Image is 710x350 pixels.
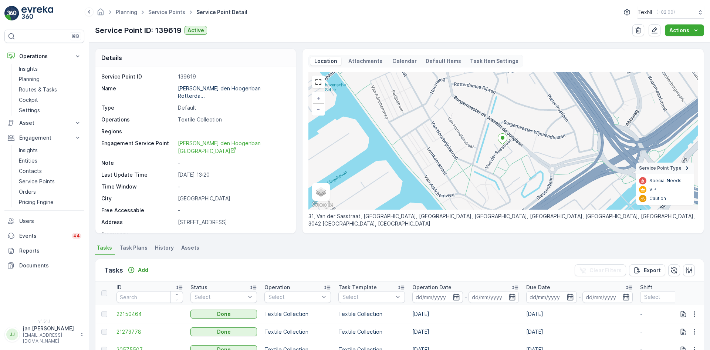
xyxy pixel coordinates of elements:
[347,57,383,65] p: Attachments
[526,291,577,303] input: dd/mm/yyyy
[16,74,84,84] a: Planning
[308,213,698,227] p: 31, Van der Sasstraat, [GEOGRAPHIC_DATA], [GEOGRAPHIC_DATA], [GEOGRAPHIC_DATA], [GEOGRAPHIC_DATA]...
[101,85,175,100] p: Name
[19,157,37,164] p: Entities
[338,310,405,318] p: Textile Collection
[264,310,331,318] p: Textile Collection
[4,319,84,323] span: v 1.51.1
[19,147,38,154] p: Insights
[4,130,84,145] button: Engagement
[4,229,84,243] a: Events44
[178,183,288,190] p: -
[4,6,19,21] img: logo
[178,73,288,80] p: 139619
[16,64,84,74] a: Insights
[101,140,175,155] p: Engagement Service Point
[4,243,84,258] a: Reports
[638,6,704,19] button: TexNL(+02:00)
[669,27,689,34] p: Actions
[178,207,288,214] p: -
[638,9,653,16] p: TexNL
[656,9,675,15] p: ( +02:00 )
[101,230,175,238] p: Frequency
[317,95,320,101] span: +
[649,196,666,201] p: Caution
[101,159,175,167] p: Note
[19,86,57,93] p: Routes & Tasks
[523,323,636,341] td: [DATE]
[101,219,175,226] p: Address
[217,310,231,318] p: Done
[181,244,199,251] span: Assets
[101,116,175,123] p: Operations
[16,187,84,197] a: Orders
[649,178,682,184] p: Special Needs
[116,9,137,15] a: Planning
[338,328,405,336] p: Textile Collection
[155,244,174,251] span: History
[310,200,335,210] a: Open this area in Google Maps (opens a new window)
[21,6,53,21] img: logo_light-DOdMpM7g.png
[342,293,393,301] p: Select
[636,163,694,174] summary: Service Point Type
[97,244,112,251] span: Tasks
[19,134,70,141] p: Engagement
[16,176,84,187] a: Service Points
[101,183,175,190] p: Time Window
[116,310,183,318] a: 22150464
[116,291,183,303] input: Search
[19,247,81,254] p: Reports
[523,305,636,323] td: [DATE]
[19,53,70,60] p: Operations
[4,258,84,273] a: Documents
[23,332,76,344] p: [EMAIL_ADDRESS][DOMAIN_NAME]
[526,284,550,291] p: Due Date
[101,195,175,202] p: City
[412,291,463,303] input: dd/mm/yyyy
[19,107,40,114] p: Settings
[313,104,324,115] a: Zoom Out
[644,267,661,274] p: Export
[338,284,377,291] p: Task Template
[426,57,461,65] p: Default Items
[6,329,18,340] div: JJ
[640,284,652,291] p: Shift
[178,159,288,167] p: -
[178,116,288,123] p: Textile Collection
[575,264,626,276] button: Clear Filters
[16,95,84,105] a: Cockpit
[116,328,183,336] a: 21273778
[190,284,207,291] p: Status
[101,73,175,80] p: Service Point ID
[578,293,581,301] p: -
[310,200,335,210] img: Google
[16,166,84,176] a: Contacts
[313,57,338,65] p: Location
[195,9,249,16] span: Service Point Detail
[178,140,262,154] span: [PERSON_NAME] den Hoogenban [GEOGRAPHIC_DATA]
[178,104,288,111] p: Default
[313,184,329,200] a: Layers
[95,25,182,36] p: Service Point ID: 139619
[4,325,84,344] button: JJjan.[PERSON_NAME][EMAIL_ADDRESS][DOMAIN_NAME]
[317,106,320,112] span: −
[185,26,207,35] button: Active
[101,329,107,335] div: Toggle Row Selected
[19,217,81,225] p: Users
[19,232,67,240] p: Events
[4,214,84,229] a: Users
[125,266,151,274] button: Add
[138,266,148,274] p: Add
[16,145,84,156] a: Insights
[19,188,36,196] p: Orders
[19,262,81,269] p: Documents
[640,328,707,336] p: -
[644,293,695,301] p: Select
[392,57,417,65] p: Calendar
[582,291,633,303] input: dd/mm/yyyy
[148,9,185,15] a: Service Points
[190,310,257,319] button: Done
[665,24,704,36] button: Actions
